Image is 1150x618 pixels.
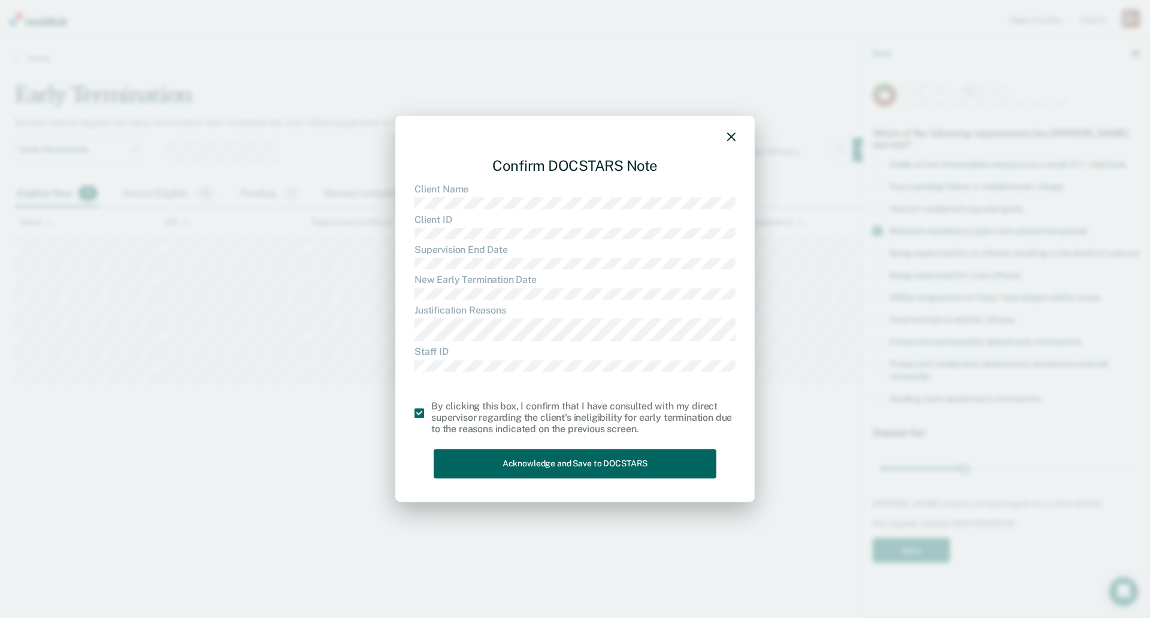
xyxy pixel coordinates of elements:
div: By clicking this box, I confirm that I have consulted with my direct supervisor regarding the cli... [431,400,736,435]
dt: Staff ID [414,346,736,358]
div: Confirm DOCSTARS Note [414,147,736,184]
dt: Justification Reasons [414,305,736,316]
dt: New Early Termination Date [414,275,736,286]
dt: Supervision End Date [414,244,736,255]
dt: Client Name [414,184,736,195]
button: Acknowledge and Save to DOCSTARS [434,450,716,479]
dt: Client ID [414,214,736,225]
